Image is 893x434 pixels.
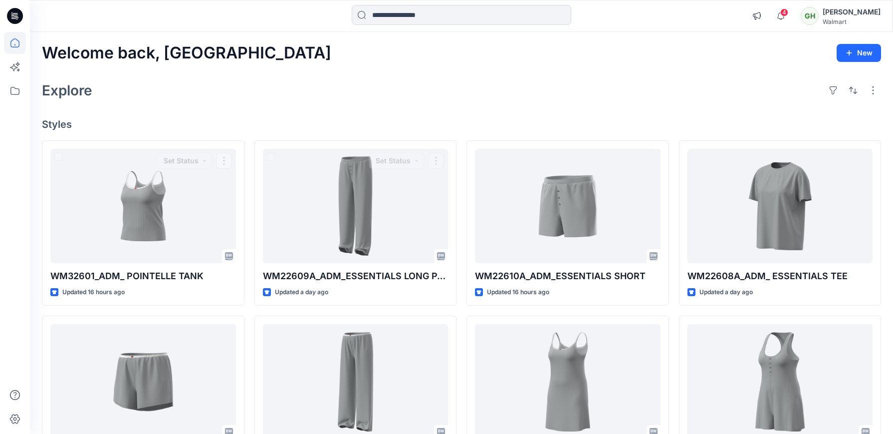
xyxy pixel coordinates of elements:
a: WM22610A_ADM_ESSENTIALS SHORT [475,149,661,263]
div: GH [801,7,819,25]
p: WM22609A_ADM_ESSENTIALS LONG PANT [263,269,448,283]
p: WM32601_ADM_ POINTELLE TANK [50,269,236,283]
h2: Welcome back, [GEOGRAPHIC_DATA] [42,44,331,62]
p: Updated a day ago [275,287,328,298]
span: 4 [780,8,788,16]
a: WM22608A_ADM_ ESSENTIALS TEE [687,149,873,263]
div: [PERSON_NAME] [823,6,881,18]
h4: Styles [42,118,881,130]
h2: Explore [42,82,92,98]
p: Updated a day ago [699,287,753,298]
p: WM22610A_ADM_ESSENTIALS SHORT [475,269,661,283]
a: WM22609A_ADM_ESSENTIALS LONG PANT [263,149,448,263]
p: Updated 16 hours ago [62,287,125,298]
button: New [837,44,881,62]
div: Walmart [823,18,881,25]
a: WM32601_ADM_ POINTELLE TANK [50,149,236,263]
p: WM22608A_ADM_ ESSENTIALS TEE [687,269,873,283]
p: Updated 16 hours ago [487,287,549,298]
